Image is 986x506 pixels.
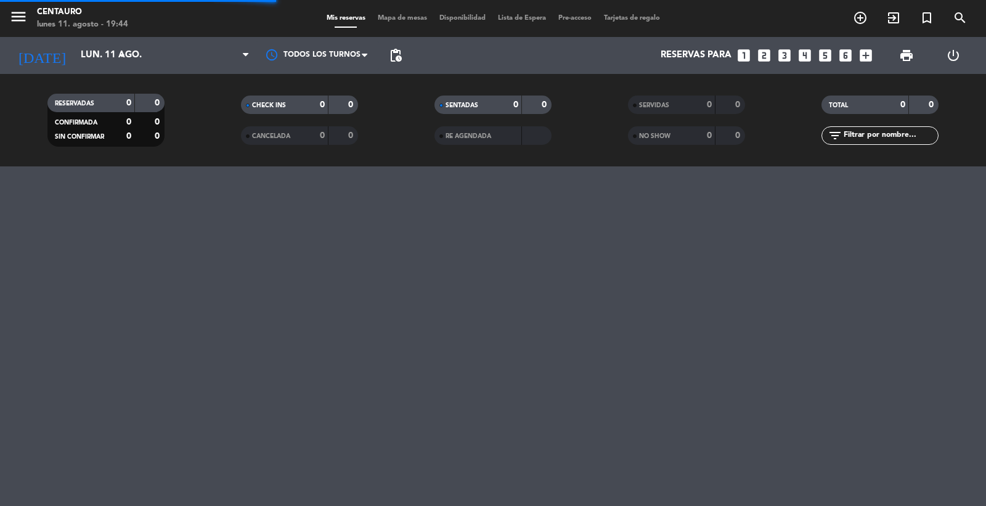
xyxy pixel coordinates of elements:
[735,131,743,140] strong: 0
[900,100,905,109] strong: 0
[320,15,372,22] span: Mis reservas
[155,99,162,107] strong: 0
[707,100,712,109] strong: 0
[899,48,914,63] span: print
[542,100,549,109] strong: 0
[552,15,598,22] span: Pre-acceso
[372,15,433,22] span: Mapa de mesas
[155,118,162,126] strong: 0
[735,100,743,109] strong: 0
[828,128,842,143] i: filter_list
[829,102,848,108] span: TOTAL
[842,129,938,142] input: Filtrar por nombre...
[55,100,94,107] span: RESERVADAS
[388,48,403,63] span: pending_actions
[115,48,129,63] i: arrow_drop_down
[126,132,131,141] strong: 0
[886,10,901,25] i: exit_to_app
[853,10,868,25] i: add_circle_outline
[736,47,752,63] i: looks_one
[252,133,290,139] span: CANCELADA
[9,7,28,26] i: menu
[930,37,977,74] div: LOG OUT
[707,131,712,140] strong: 0
[639,133,670,139] span: NO SHOW
[126,118,131,126] strong: 0
[446,133,491,139] span: RE AGENDADA
[837,47,854,63] i: looks_6
[126,99,131,107] strong: 0
[348,100,356,109] strong: 0
[919,10,934,25] i: turned_in_not
[929,100,936,109] strong: 0
[155,132,162,141] strong: 0
[55,120,97,126] span: CONFIRMADA
[348,131,356,140] strong: 0
[756,47,772,63] i: looks_two
[661,50,731,61] span: Reservas para
[37,6,128,18] div: Centauro
[252,102,286,108] span: CHECK INS
[776,47,792,63] i: looks_3
[598,15,666,22] span: Tarjetas de regalo
[953,10,968,25] i: search
[513,100,518,109] strong: 0
[9,42,75,69] i: [DATE]
[797,47,813,63] i: looks_4
[55,134,104,140] span: SIN CONFIRMAR
[9,7,28,30] button: menu
[433,15,492,22] span: Disponibilidad
[320,100,325,109] strong: 0
[37,18,128,31] div: lunes 11. agosto - 19:44
[320,131,325,140] strong: 0
[858,47,874,63] i: add_box
[817,47,833,63] i: looks_5
[492,15,552,22] span: Lista de Espera
[639,102,669,108] span: SERVIDAS
[946,48,961,63] i: power_settings_new
[446,102,478,108] span: SENTADAS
